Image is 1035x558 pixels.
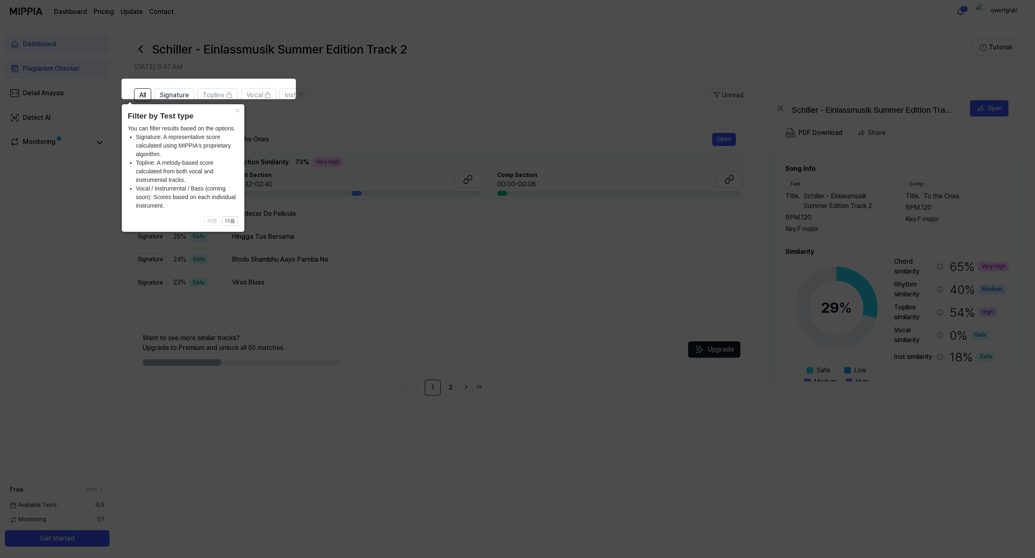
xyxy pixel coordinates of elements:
[160,90,189,100] span: Signature
[222,216,238,226] button: 다음
[246,90,263,100] span: Vocal
[134,88,151,101] button: All
[136,184,238,210] li: Vocal / Instrumental / Bass (coming soon): Scores based on each individual instrument.
[203,90,224,100] span: Topline
[279,88,309,101] button: Inst
[128,110,238,122] header: Filter by Test type
[139,90,146,100] span: All
[285,90,296,100] span: Inst
[154,88,194,101] button: Signature
[231,104,244,116] button: Close
[136,159,238,184] li: Topline: A melody-based score calculated from both vocal and instrumental tracks.
[197,88,238,101] button: Topline
[136,133,238,159] li: Signature: A representative score calculated using MIPPIA's proprietary algorithm.
[241,88,276,101] button: Vocal
[128,124,238,210] div: You can filter results based on the options.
